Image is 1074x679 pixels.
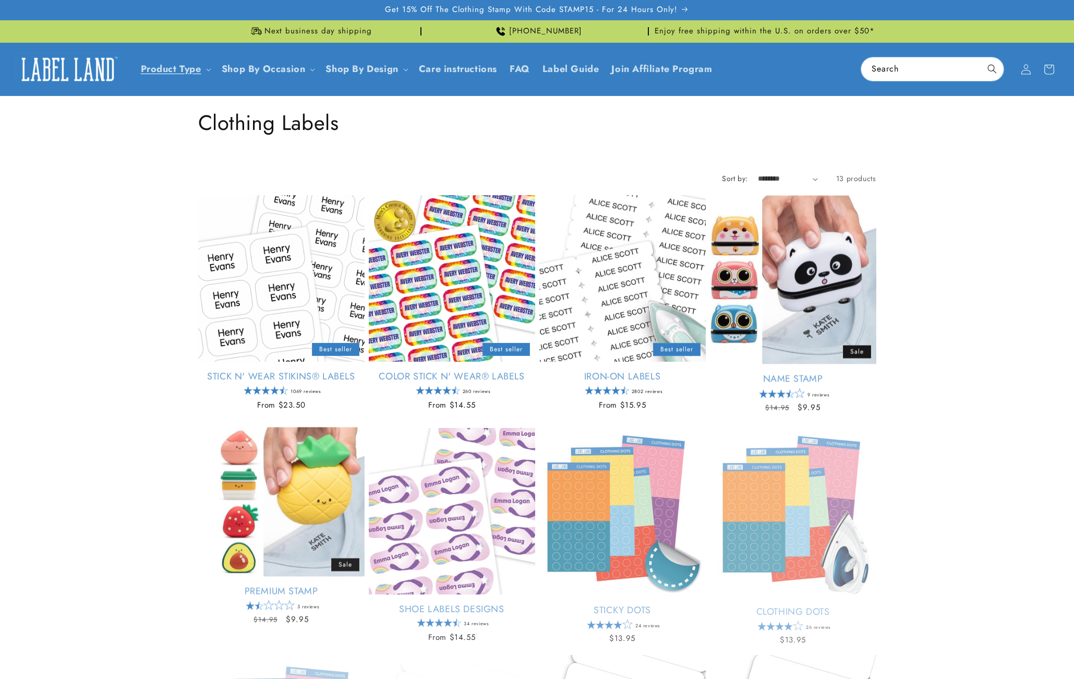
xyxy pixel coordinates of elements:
[981,57,1004,80] button: Search
[611,63,712,75] span: Join Affiliate Program
[369,602,535,614] a: Shoe Labels Designs
[16,53,120,86] img: Label Land
[509,26,582,37] span: [PHONE_NUMBER]
[198,585,365,597] a: Premium Stamp
[385,5,678,15] span: Get 15% Off The Clothing Stamp With Code STAMP15 - For 24 Hours Only!
[141,62,201,76] a: Product Type
[539,602,706,614] a: Sticky Dots
[542,63,599,75] span: Label Guide
[426,20,649,42] div: Announcement
[12,49,124,89] a: Label Land
[605,57,718,81] a: Join Affiliate Program
[539,371,706,383] a: Iron-On Labels
[722,173,747,184] label: Sort by:
[198,109,876,136] h1: Clothing Labels
[419,63,497,75] span: Care instructions
[836,173,876,184] span: 13 products
[369,371,535,383] a: Color Stick N' Wear® Labels
[503,57,536,81] a: FAQ
[413,57,503,81] a: Care instructions
[710,602,876,614] a: Clothing Dots
[198,371,365,383] a: Stick N' Wear Stikins® Labels
[325,62,398,76] a: Shop By Design
[135,57,215,81] summary: Product Type
[655,26,875,37] span: Enjoy free shipping within the U.S. on orders over $50*
[510,63,530,75] span: FAQ
[198,20,421,42] div: Announcement
[653,20,876,42] div: Announcement
[710,373,876,385] a: Name Stamp
[222,63,306,75] span: Shop By Occasion
[264,26,372,37] span: Next business day shipping
[536,57,606,81] a: Label Guide
[855,630,1064,669] iframe: Gorgias Floating Chat
[215,57,320,81] summary: Shop By Occasion
[319,57,412,81] summary: Shop By Design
